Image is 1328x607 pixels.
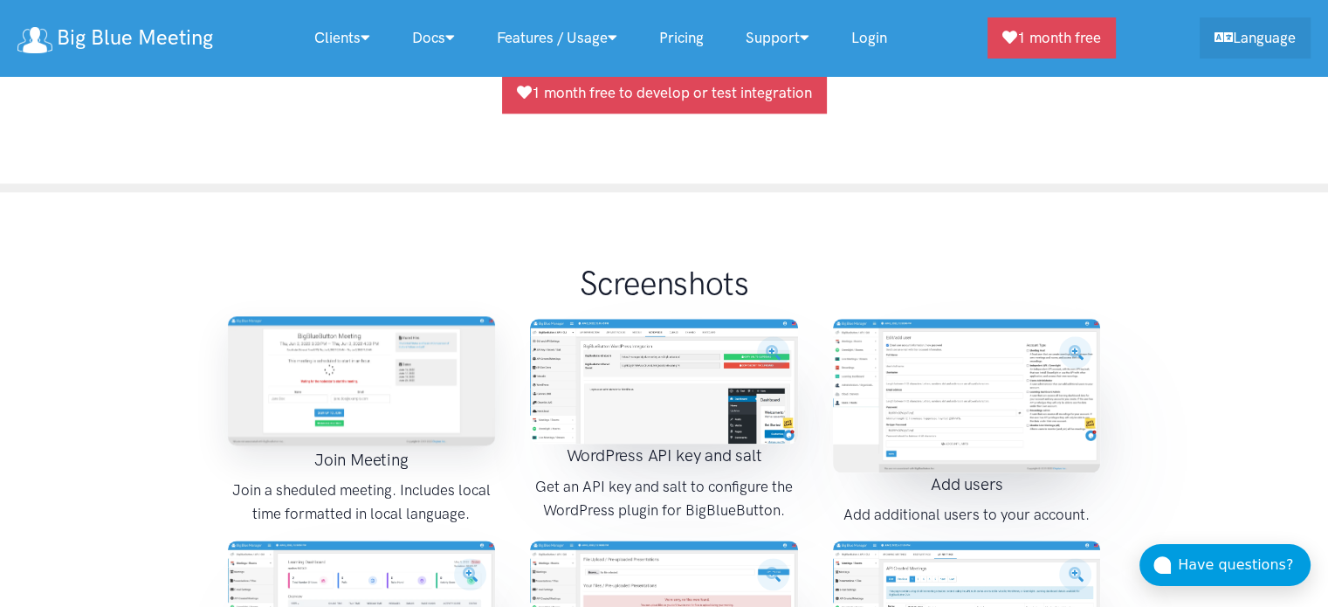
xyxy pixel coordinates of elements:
a: Docs [391,19,476,57]
a: Add users [833,385,1101,403]
a: 1 month free to develop or test integration [502,72,827,114]
div: Have questions? [1178,554,1311,576]
h4: Join Meeting [228,448,496,472]
a: Clients [293,19,391,57]
a: Support [725,19,830,57]
button: Have questions? [1139,544,1311,586]
a: Big Blue Meeting [17,19,213,57]
a: WordPress API key and salt [530,370,798,388]
a: Pricing [638,19,725,57]
img: Add users [833,319,1101,472]
a: Language [1200,17,1311,59]
p: Add additional users to your account. [833,503,1101,527]
a: Join Meeting [228,373,496,390]
img: WordPress API key and salt [530,319,798,444]
p: Get an API key and salt to configure the WordPress plugin for BigBlueButton. [530,475,798,522]
a: Login [830,19,908,57]
p: Join a sheduled meeting. Includes local time formatted in local language. [228,479,496,526]
a: API Meeting Log [833,590,1101,607]
img: logo [17,27,52,53]
a: 1 month free [987,17,1116,59]
h4: WordPress API key and salt [530,444,798,468]
h4: Add users [833,472,1101,497]
img: Join Meeting [228,316,496,445]
h1: Screenshots [379,262,949,304]
a: Features / Usage [476,19,638,57]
